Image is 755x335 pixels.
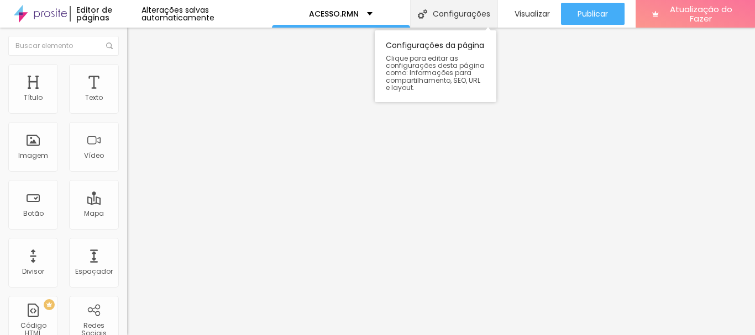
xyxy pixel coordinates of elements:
font: Divisor [22,267,44,276]
input: Buscar elemento [8,36,119,56]
font: Imagem [18,151,48,160]
font: Título [24,93,43,102]
font: Texto [85,93,103,102]
font: Configurações [433,8,490,19]
font: Mapa [84,209,104,218]
font: ACESSO.RMN [309,8,359,19]
font: Visualizar [515,8,550,19]
font: Clique para editar as configurações desta página como: Informações para compartilhamento, SEO, UR... [386,54,485,92]
font: Alterações salvas automaticamente [141,4,214,23]
iframe: Editor [127,28,755,335]
font: Espaçador [75,267,113,276]
button: Publicar [561,3,625,25]
img: Ícone [418,9,427,19]
img: Ícone [106,42,113,49]
font: Editor de páginas [76,4,112,23]
font: Botão [23,209,44,218]
font: Atualização do Fazer [670,3,732,24]
font: Vídeo [84,151,104,160]
button: Visualizar [498,3,561,25]
font: Publicar [578,8,608,19]
font: Configurações da página [386,40,484,51]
